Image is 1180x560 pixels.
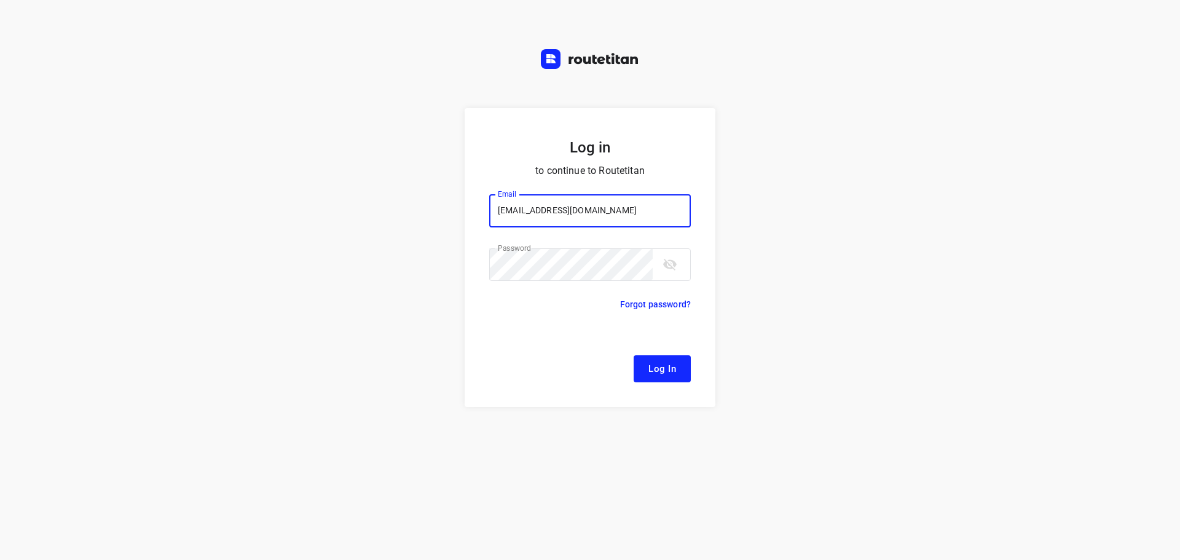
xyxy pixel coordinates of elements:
[634,355,691,382] button: Log In
[620,297,691,312] p: Forgot password?
[541,49,639,69] img: Routetitan
[658,252,682,277] button: toggle password visibility
[489,162,691,179] p: to continue to Routetitan
[648,361,676,377] span: Log In
[489,138,691,157] h5: Log in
